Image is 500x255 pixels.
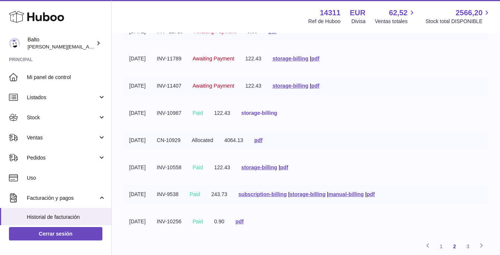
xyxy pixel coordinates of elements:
a: storage-billing [241,110,277,116]
td: 0.90 [208,212,230,231]
span: Paid [190,191,200,197]
a: Cerrar sesión [9,227,102,240]
span: | [327,191,328,197]
td: INV-11789 [151,50,187,68]
a: 3 [461,240,475,253]
a: 2 [448,240,461,253]
a: pdf [280,164,288,170]
td: INV-9538 [151,185,184,204]
td: [DATE] [124,77,151,95]
td: INV-11407 [151,77,187,95]
a: pdf [367,191,375,197]
span: Listados [27,94,98,101]
img: dani@balto.fr [9,38,20,49]
td: 122.43 [240,50,267,68]
span: Paid [192,110,203,116]
a: subscription-billing [238,191,287,197]
td: [DATE] [124,185,151,204]
span: Allocated [192,137,213,143]
span: 62,52 [389,8,408,18]
span: Ventas [27,134,98,141]
a: pdf [236,218,244,224]
td: INV-10987 [151,104,187,122]
td: INV-10256 [151,212,187,231]
span: Stock [27,114,98,121]
td: 122.43 [208,158,236,177]
span: Uso [27,174,106,182]
td: [DATE] [124,158,151,177]
a: pdf [311,83,319,89]
a: storage-billing [273,56,308,62]
a: 62,52 Ventas totales [375,8,416,25]
span: Mi panel de control [27,74,106,81]
td: [DATE] [124,131,151,149]
span: Pedidos [27,154,98,161]
td: [DATE] [124,104,151,122]
td: CN-10929 [151,131,186,149]
span: Facturación y pagos [27,195,98,202]
span: Awaiting Payment [192,56,234,62]
span: Ventas totales [375,18,416,25]
div: Divisa [351,18,366,25]
td: 243.73 [206,185,233,204]
a: storage-billing [273,83,308,89]
td: 4064.13 [219,131,249,149]
span: Historial de facturación [27,214,106,221]
a: manual-billing [328,191,364,197]
a: pdf [254,137,262,143]
td: [DATE] [124,212,151,231]
span: 2566,20 [456,8,483,18]
span: Stock total DISPONIBLE [426,18,491,25]
div: Ref de Huboo [308,18,340,25]
span: | [288,191,290,197]
td: 122.43 [240,77,267,95]
a: 2566,20 Stock total DISPONIBLE [426,8,491,25]
span: | [310,56,311,62]
a: storage-billing [241,164,277,170]
strong: 14311 [320,8,341,18]
a: storage-billing [290,191,325,197]
span: | [278,164,280,170]
strong: EUR [350,8,366,18]
td: 122.43 [208,104,236,122]
span: | [365,191,367,197]
span: | [310,83,311,89]
a: pdf [311,56,319,62]
span: Paid [192,164,203,170]
span: Paid [192,218,203,224]
span: [PERSON_NAME][EMAIL_ADDRESS][DOMAIN_NAME] [28,44,149,50]
span: Awaiting Payment [192,83,234,89]
div: Balto [28,36,95,50]
a: 1 [434,240,448,253]
td: INV-10558 [151,158,187,177]
td: [DATE] [124,50,151,68]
